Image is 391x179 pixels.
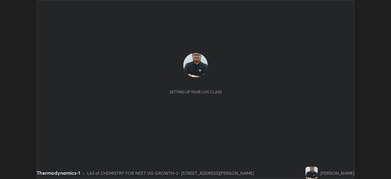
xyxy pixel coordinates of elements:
[37,169,80,177] div: Thermodynamics-1
[320,170,354,176] div: [PERSON_NAME]
[87,170,254,176] div: L63 of CHEMISTRY FOR NEET UG GROWTH-2- [STREET_ADDRESS][PERSON_NAME]
[305,167,318,179] img: bdb716e09a8a4bd9a9a097e408a34c89.jpg
[183,53,208,77] img: bdb716e09a8a4bd9a9a097e408a34c89.jpg
[82,170,85,176] div: •
[170,90,222,94] div: Setting up your live class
